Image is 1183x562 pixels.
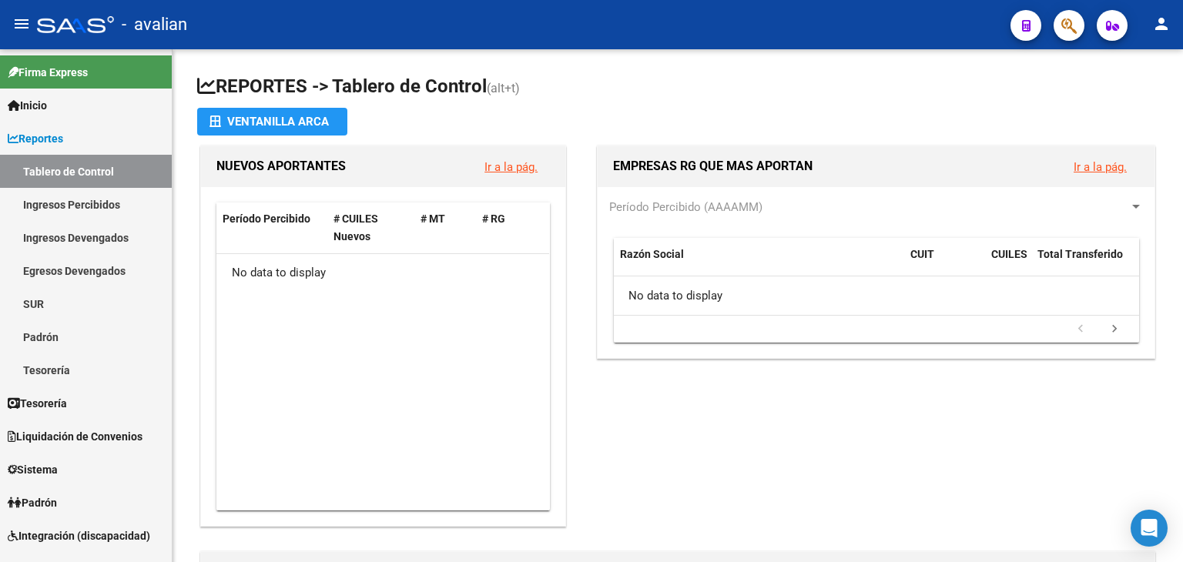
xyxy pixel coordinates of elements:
[122,8,187,42] span: - avalian
[1061,152,1139,181] button: Ir a la pág.
[910,248,934,260] span: CUIT
[1131,510,1168,547] div: Open Intercom Messenger
[216,159,346,173] span: NUEVOS APORTANTES
[904,238,985,289] datatable-header-cell: CUIT
[197,74,1158,101] h1: REPORTES -> Tablero de Control
[1100,321,1129,338] a: go to next page
[12,15,31,33] mat-icon: menu
[223,212,310,225] span: Período Percibido
[1066,321,1095,338] a: go to previous page
[1031,238,1139,289] datatable-header-cell: Total Transferido
[216,202,327,253] datatable-header-cell: Período Percibido
[482,212,505,225] span: # RG
[1152,15,1171,33] mat-icon: person
[8,494,57,511] span: Padrón
[472,152,550,181] button: Ir a la pág.
[609,200,762,214] span: Período Percibido (AAAAMM)
[614,238,904,289] datatable-header-cell: Razón Social
[197,108,347,135] button: Ventanilla ARCA
[614,276,1139,315] div: No data to display
[8,97,47,114] span: Inicio
[484,160,538,174] a: Ir a la pág.
[985,238,1031,289] datatable-header-cell: CUILES
[8,461,58,478] span: Sistema
[613,159,813,173] span: EMPRESAS RG QUE MAS APORTAN
[1074,160,1127,174] a: Ir a la pág.
[414,202,476,253] datatable-header-cell: # MT
[8,428,142,445] span: Liquidación de Convenios
[209,108,335,135] div: Ventanilla ARCA
[333,212,378,243] span: # CUILES Nuevos
[1037,248,1123,260] span: Total Transferido
[8,395,67,412] span: Tesorería
[8,64,88,81] span: Firma Express
[8,130,63,147] span: Reportes
[476,202,538,253] datatable-header-cell: # RG
[327,202,415,253] datatable-header-cell: # CUILES Nuevos
[216,254,549,293] div: No data to display
[991,248,1027,260] span: CUILES
[620,248,684,260] span: Razón Social
[8,527,150,544] span: Integración (discapacidad)
[421,212,445,225] span: # MT
[487,81,520,95] span: (alt+t)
